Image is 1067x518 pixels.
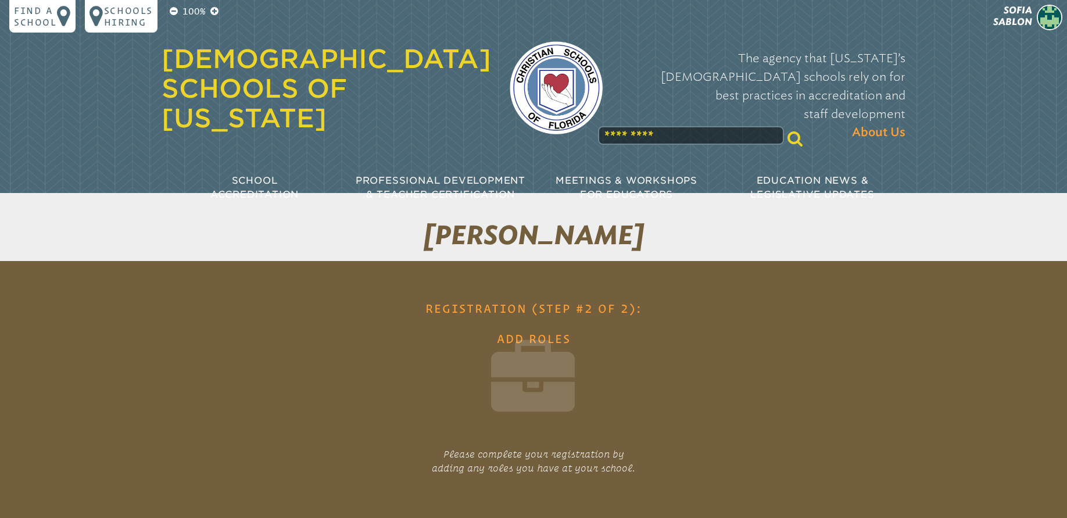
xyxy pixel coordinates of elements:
p: Please complete your registration by adding any roles you have at your school. [343,442,724,480]
p: Find a school [14,5,57,28]
h1: Registration (Step #2 of 2): Add Roles [235,294,832,424]
img: 9f01ef01a88623be1d6bb99dbfbeaf22 [1037,5,1062,30]
span: Professional Development & Teacher Certification [356,175,525,200]
span: Education News & Legislative Updates [750,175,874,200]
p: The agency that [US_STATE]’s [DEMOGRAPHIC_DATA] schools rely on for best practices in accreditati... [621,49,905,142]
p: Schools Hiring [104,5,153,28]
a: [DEMOGRAPHIC_DATA] Schools of [US_STATE] [162,44,491,133]
span: [PERSON_NAME] [424,220,644,251]
span: Meetings & Workshops for Educators [556,175,697,200]
span: About Us [852,123,905,142]
span: Sofia Sablon [993,5,1032,27]
p: 100% [180,5,208,19]
img: csf-logo-web-colors.png [510,41,603,134]
span: School Accreditation [210,175,299,200]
